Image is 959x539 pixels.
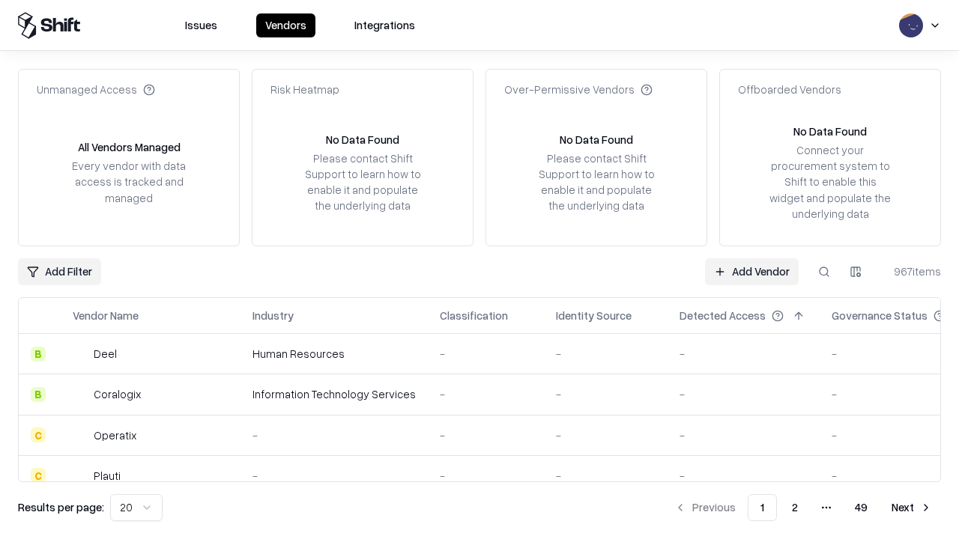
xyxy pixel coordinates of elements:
[556,427,656,443] div: -
[73,347,88,362] img: Deel
[94,427,136,443] div: Operatix
[832,308,928,323] div: Governance Status
[680,308,766,323] div: Detected Access
[252,308,294,323] div: Industry
[440,308,508,323] div: Classification
[534,150,659,214] div: Please contact Shift Support to learn how to enable it and populate the underlying data
[738,82,841,97] div: Offboarded Vendors
[556,386,656,402] div: -
[680,386,808,402] div: -
[31,427,46,442] div: C
[176,13,226,37] button: Issues
[440,386,532,402] div: -
[256,13,315,37] button: Vendors
[252,468,416,484] div: -
[556,346,656,362] div: -
[94,468,121,484] div: Plauti
[252,346,416,362] div: Human Resources
[665,494,941,521] nav: pagination
[73,308,139,323] div: Vendor Name
[73,468,88,483] img: Plauti
[18,258,101,285] button: Add Filter
[680,468,808,484] div: -
[881,264,941,279] div: 967 items
[300,150,425,214] div: Please contact Shift Support to learn how to enable it and populate the underlying data
[440,427,532,443] div: -
[440,346,532,362] div: -
[326,132,399,147] div: No Data Found
[705,258,799,285] a: Add Vendor
[37,82,155,97] div: Unmanaged Access
[270,82,339,97] div: Risk Heatmap
[748,494,777,521] button: 1
[73,427,88,442] img: Operatix
[18,499,104,515] p: Results per page:
[345,13,424,37] button: Integrations
[780,494,810,521] button: 2
[31,468,46,483] div: C
[883,494,941,521] button: Next
[560,132,633,147] div: No Data Found
[31,387,46,402] div: B
[78,139,181,155] div: All Vendors Managed
[680,346,808,362] div: -
[504,82,653,97] div: Over-Permissive Vendors
[680,427,808,443] div: -
[94,346,117,362] div: Deel
[556,308,632,323] div: Identity Source
[73,387,88,402] img: Coralogix
[440,468,532,484] div: -
[31,347,46,362] div: B
[768,142,892,222] div: Connect your procurement system to Shift to enable this widget and populate the underlying data
[67,158,191,205] div: Every vendor with data access is tracked and managed
[843,494,880,521] button: 49
[252,427,416,443] div: -
[94,386,141,402] div: Coralogix
[793,124,867,139] div: No Data Found
[556,468,656,484] div: -
[252,386,416,402] div: Information Technology Services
